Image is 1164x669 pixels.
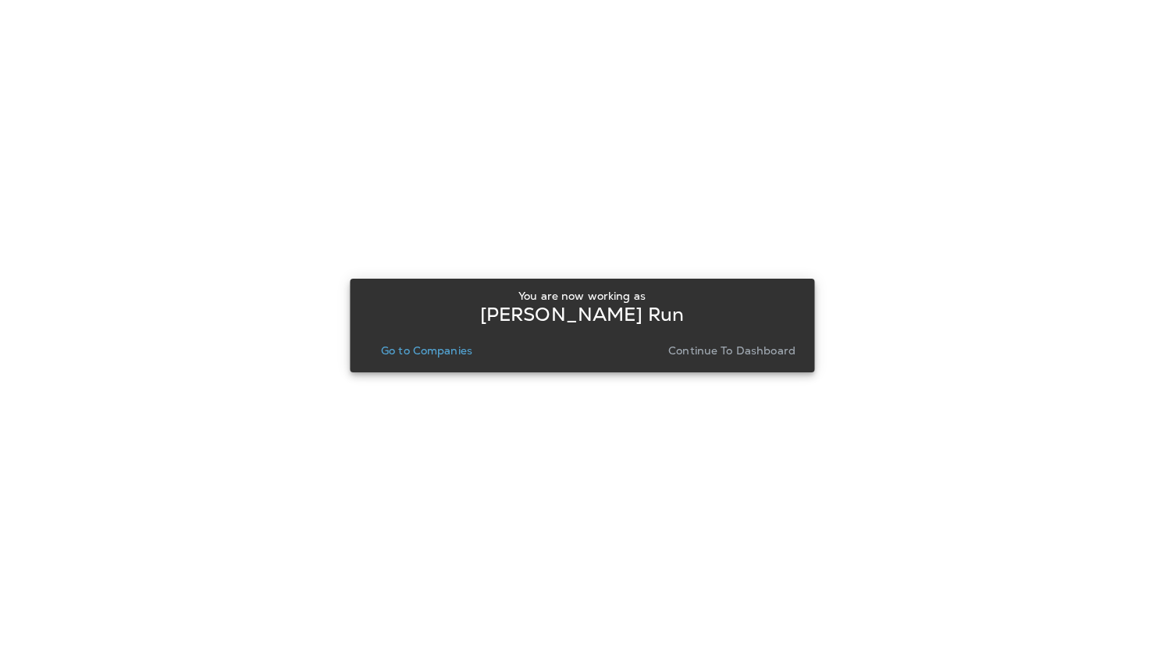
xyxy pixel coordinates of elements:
button: Go to Companies [375,340,479,361]
button: Continue to Dashboard [662,340,802,361]
p: You are now working as [518,290,646,302]
p: Go to Companies [381,344,472,357]
p: [PERSON_NAME] Run [480,308,684,321]
p: Continue to Dashboard [668,344,796,357]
